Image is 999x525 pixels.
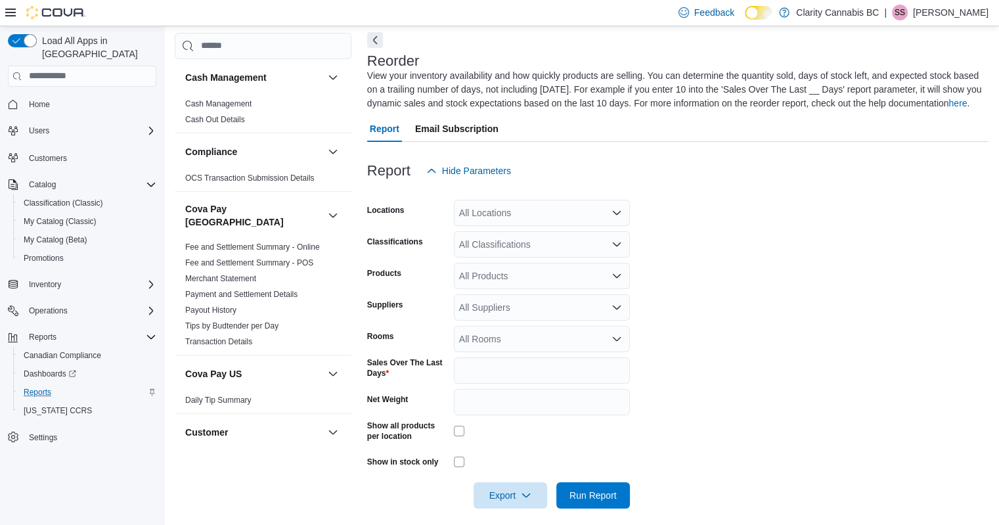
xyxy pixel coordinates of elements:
span: My Catalog (Beta) [24,235,87,245]
button: Open list of options [611,239,622,250]
button: Catalog [24,177,61,193]
span: Merchant Statement [185,273,256,284]
p: Clarity Cannabis BC [796,5,879,20]
div: Cash Management [175,96,351,133]
label: Classifications [367,237,423,247]
button: My Catalog (Beta) [13,231,162,249]
a: My Catalog (Classic) [18,214,102,229]
div: Silena Sparrow [892,5,908,20]
span: Washington CCRS [18,403,156,419]
button: Users [24,123,55,139]
span: Classification (Classic) [18,195,156,211]
span: Operations [29,306,68,316]
button: Operations [3,302,162,320]
span: Dashboards [18,366,156,382]
h3: Cova Pay US [185,367,242,380]
label: Show all products per location [367,421,449,442]
span: Classification (Classic) [24,198,103,208]
div: Compliance [175,170,351,191]
span: Reports [24,329,156,345]
button: Cash Management [325,70,341,85]
p: [PERSON_NAME] [913,5,988,20]
a: [US_STATE] CCRS [18,403,97,419]
button: Cova Pay US [325,366,341,382]
button: Cash Management [185,71,322,84]
a: Promotions [18,250,69,266]
span: Payment and Settlement Details [185,289,298,300]
span: Reports [24,387,51,398]
button: Home [3,95,162,114]
span: Inventory [29,279,61,290]
button: Users [3,122,162,140]
button: Reports [24,329,62,345]
div: Cova Pay US [175,392,351,413]
a: Reports [18,384,56,400]
a: Dashboards [13,365,162,383]
button: Run Report [556,482,630,509]
button: Inventory [24,277,66,292]
label: Suppliers [367,300,403,310]
a: Transaction Details [185,337,252,346]
h3: Reorder [367,53,419,69]
a: Merchant Statement [185,274,256,283]
a: here [948,98,967,108]
button: Customers [3,148,162,167]
span: Load All Apps in [GEOGRAPHIC_DATA] [37,34,156,60]
button: Cova Pay [GEOGRAPHIC_DATA] [185,202,322,229]
span: Export [481,482,539,509]
span: My Catalog (Classic) [18,214,156,229]
span: Report [370,116,399,142]
button: Inventory [3,275,162,294]
span: Fee and Settlement Summary - POS [185,258,313,268]
div: View your inventory availability and how quickly products are selling. You can determine the quan... [367,69,982,110]
a: OCS Transaction Submission Details [185,173,315,183]
button: Customer [185,426,322,439]
span: Promotions [24,253,64,263]
a: Cash Out Details [185,115,245,124]
label: Locations [367,205,405,216]
label: Products [367,268,401,279]
span: Settings [24,429,156,445]
div: Cova Pay [GEOGRAPHIC_DATA] [175,239,351,355]
a: Dashboards [18,366,81,382]
button: Promotions [13,249,162,267]
label: Show in stock only [367,457,439,467]
span: [US_STATE] CCRS [24,405,92,416]
span: Tips by Budtender per Day [185,321,278,331]
h3: Customer [185,426,228,439]
p: | [884,5,887,20]
span: Promotions [18,250,156,266]
button: Open list of options [611,208,622,218]
button: Next [367,32,383,48]
h3: Report [367,163,411,179]
span: Operations [24,303,156,319]
span: Cash Management [185,99,252,109]
a: Fee and Settlement Summary - Online [185,242,320,252]
span: My Catalog (Classic) [24,216,97,227]
span: Inventory [24,277,156,292]
span: Reports [29,332,56,342]
span: Catalog [29,179,56,190]
a: Payout History [185,306,236,315]
span: SS [895,5,905,20]
button: Classification (Classic) [13,194,162,212]
button: Compliance [185,145,322,158]
span: Cash Out Details [185,114,245,125]
a: Daily Tip Summary [185,396,252,405]
h3: Compliance [185,145,237,158]
label: Net Weight [367,394,408,405]
span: Feedback [694,6,734,19]
button: Export [474,482,547,509]
h3: Cash Management [185,71,267,84]
a: My Catalog (Beta) [18,232,93,248]
button: Settings [3,428,162,447]
button: Reports [3,328,162,346]
span: Reports [18,384,156,400]
button: Open list of options [611,271,622,281]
